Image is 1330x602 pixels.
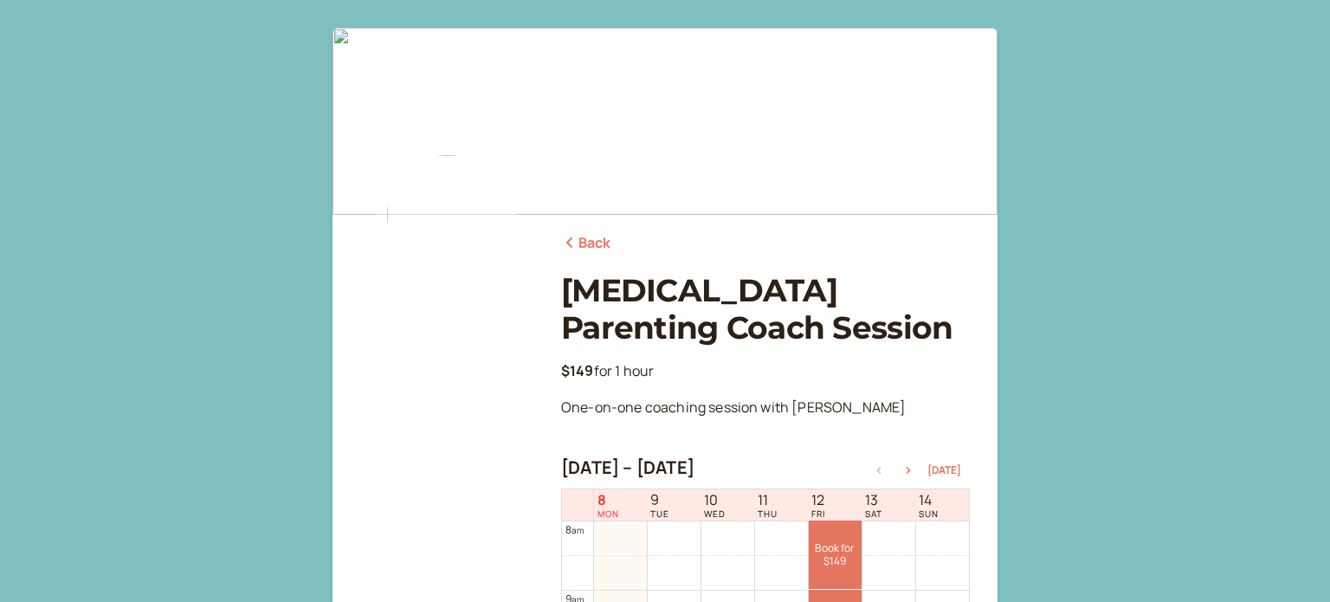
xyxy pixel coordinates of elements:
span: 8 [597,492,619,508]
h1: [MEDICAL_DATA] Parenting Coach Session [561,272,970,346]
a: September 11, 2025 [754,490,781,521]
span: Book for $149 [809,542,862,567]
p: for 1 hour [561,360,970,383]
a: September 8, 2025 [594,490,623,521]
span: WED [704,508,726,519]
a: September 9, 2025 [647,490,673,521]
span: 9 [650,492,669,508]
span: 10 [704,492,726,508]
a: September 12, 2025 [808,490,829,521]
span: 14 [919,492,939,508]
span: SUN [919,508,939,519]
span: MON [597,508,619,519]
span: THU [758,508,778,519]
a: September 10, 2025 [701,490,729,521]
span: 12 [811,492,825,508]
b: $149 [561,361,594,380]
button: [DATE] [927,464,961,476]
span: SAT [865,508,882,519]
a: September 13, 2025 [862,490,886,521]
span: am [571,524,584,536]
a: Back [561,232,611,255]
p: One-on-one coaching session with [PERSON_NAME] [561,397,970,419]
span: 11 [758,492,778,508]
span: 13 [865,492,882,508]
span: FRI [811,508,825,519]
span: TUE [650,508,669,519]
div: 8 [565,521,584,538]
h2: [DATE] – [DATE] [561,457,694,478]
a: September 14, 2025 [915,490,942,521]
